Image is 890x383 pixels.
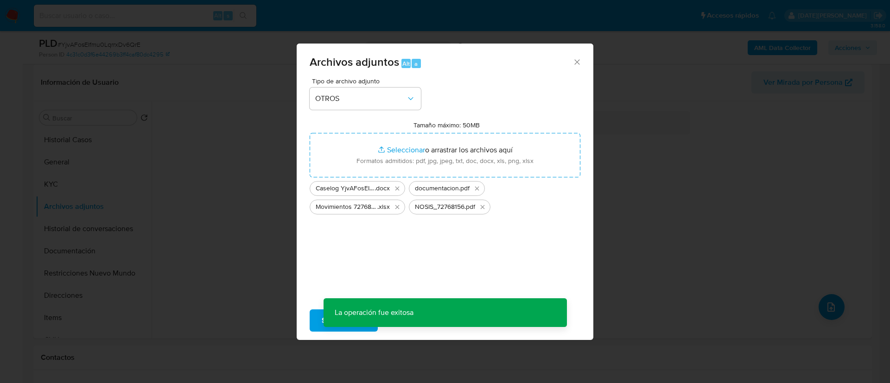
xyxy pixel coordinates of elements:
[316,202,377,212] span: Movimientos 72768156
[477,201,488,213] button: Eliminar NOSIS_72768156.pdf
[415,184,459,193] span: documentacion
[413,121,480,129] label: Tamaño máximo: 50MB
[310,88,421,110] button: OTROS
[310,177,580,214] ul: Archivos seleccionados
[415,202,464,212] span: NOSIS_72768156
[315,94,406,103] span: OTROS
[312,78,423,84] span: Tipo de archivo adjunto
[572,57,581,66] button: Cerrar
[310,309,378,332] button: Subir archivo
[392,183,403,194] button: Eliminar Caselog YjvAFosEIfmu0LqrrxDv6Qr.docx
[471,183,483,194] button: Eliminar documentacion.pdf
[414,59,418,68] span: a
[375,184,390,193] span: .docx
[464,202,475,212] span: .pdf
[459,184,470,193] span: .pdf
[392,201,403,213] button: Eliminar Movimientos 72768156.xlsx
[324,298,425,327] p: La operación fue exitosa
[402,59,410,68] span: Alt
[377,202,390,212] span: .xlsx
[310,54,399,70] span: Archivos adjuntos
[322,310,366,331] span: Subir archivo
[316,184,375,193] span: Caselog YjvAFosEIfmu0LqrrxDv6Qr
[394,310,424,331] span: Cancelar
